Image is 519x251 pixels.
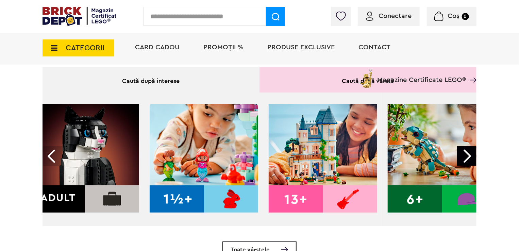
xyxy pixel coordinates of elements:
[366,13,412,19] a: Conectare
[269,104,377,213] img: 13+
[377,68,466,83] span: Magazine Certificate LEGO®
[379,13,412,19] span: Conectare
[388,104,496,213] img: 6+
[203,44,244,51] a: PROMOȚII %
[358,44,390,51] a: Contact
[267,44,335,51] a: Produse exclusive
[31,104,139,213] img: Adult
[66,44,104,52] span: CATEGORII
[135,44,180,51] a: Card Cadou
[466,68,476,74] a: Magazine Certificate LEGO®
[462,13,469,20] small: 0
[448,13,460,19] span: Coș
[150,104,258,213] img: 1.5+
